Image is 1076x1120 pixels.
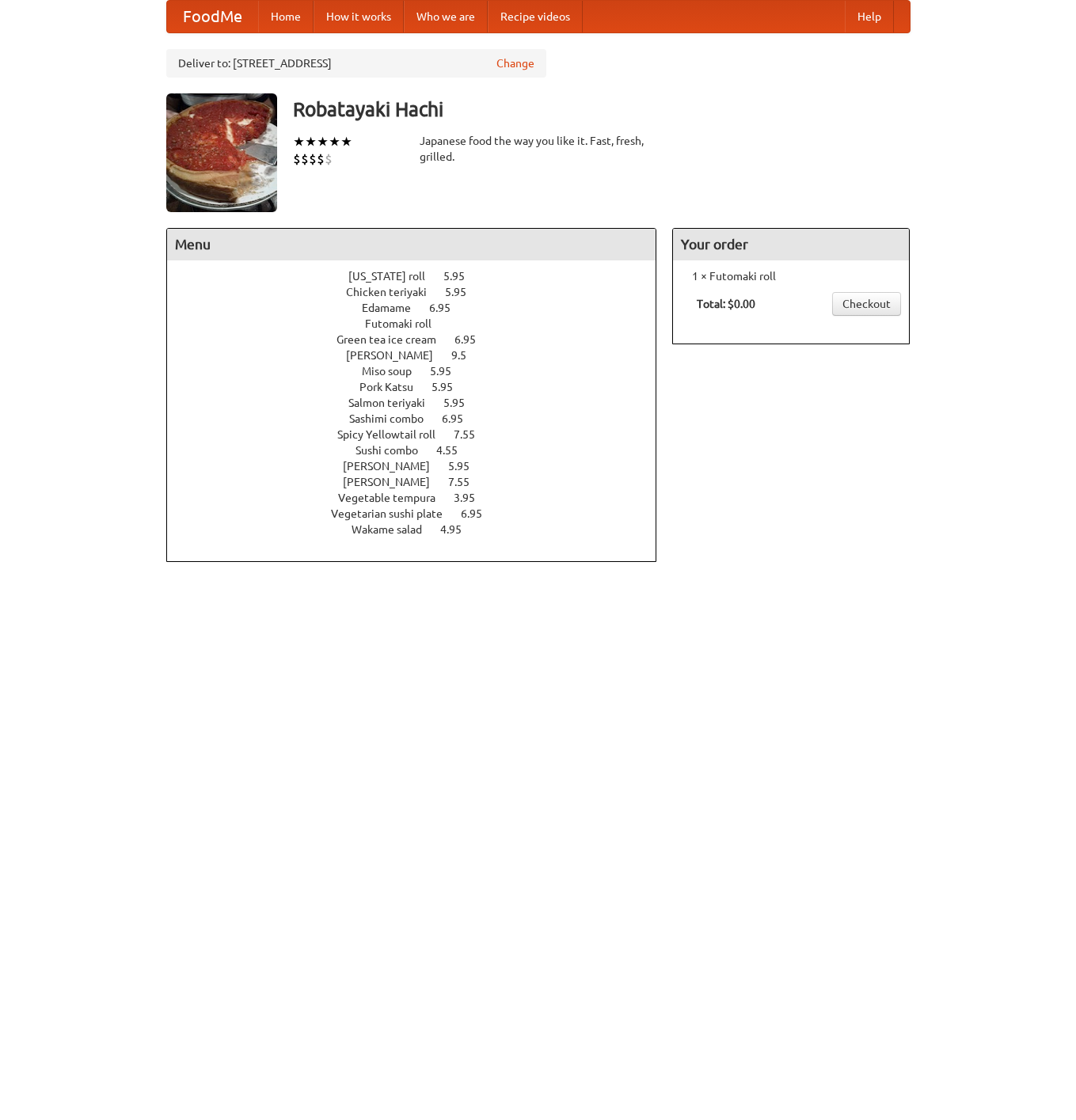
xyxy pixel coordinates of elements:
[293,133,305,150] li: ★
[362,365,481,378] a: Miso soup 5.95
[697,298,755,310] b: Total: $0.00
[348,270,441,283] span: [US_STATE] roll
[352,523,491,536] a: Wakame salad 4.95
[445,286,482,298] span: 5.95
[681,268,901,284] li: 1 × Futomaki roll
[348,397,441,409] span: Salmon teriyaki
[352,523,438,536] span: Wakame salad
[166,93,277,212] img: angular.jpg
[488,1,583,32] a: Recipe videos
[454,333,492,346] span: 6.95
[673,229,909,260] h4: Your order
[362,302,427,314] span: Edamame
[331,507,458,520] span: Vegetarian sushi plate
[309,150,317,168] li: $
[343,460,446,473] span: [PERSON_NAME]
[337,428,451,441] span: Spicy Yellowtail roll
[359,381,429,393] span: Pork Katsu
[432,381,469,393] span: 5.95
[355,444,487,457] a: Sushi combo 4.55
[440,523,477,536] span: 4.95
[348,397,494,409] a: Salmon teriyaki 5.95
[448,476,485,488] span: 7.55
[436,444,473,457] span: 4.55
[343,460,499,473] a: [PERSON_NAME] 5.95
[349,412,439,425] span: Sashimi combo
[346,349,449,362] span: [PERSON_NAME]
[293,150,301,168] li: $
[404,1,488,32] a: Who we are
[258,1,314,32] a: Home
[832,292,901,316] a: Checkout
[314,1,404,32] a: How it works
[365,317,447,330] span: Futomaki roll
[346,286,496,298] a: Chicken teriyaki 5.95
[461,507,498,520] span: 6.95
[443,270,481,283] span: 5.95
[430,365,467,378] span: 5.95
[365,317,477,330] a: Futomaki roll
[317,133,329,150] li: ★
[448,460,485,473] span: 5.95
[496,55,534,71] a: Change
[355,444,434,457] span: Sushi combo
[420,133,657,165] div: Japanese food the way you like it. Fast, fresh, grilled.
[336,333,452,346] span: Green tea ice cream
[167,1,258,32] a: FoodMe
[443,397,481,409] span: 5.95
[329,133,340,150] li: ★
[362,365,428,378] span: Miso soup
[429,302,466,314] span: 6.95
[451,349,482,362] span: 9.5
[454,428,491,441] span: 7.55
[336,333,505,346] a: Green tea ice cream 6.95
[343,476,446,488] span: [PERSON_NAME]
[346,349,496,362] a: [PERSON_NAME] 9.5
[338,492,451,504] span: Vegetable tempura
[359,381,482,393] a: Pork Katsu 5.95
[343,476,499,488] a: [PERSON_NAME] 7.55
[166,49,546,78] div: Deliver to: [STREET_ADDRESS]
[348,270,494,283] a: [US_STATE] roll 5.95
[167,229,656,260] h4: Menu
[325,150,333,168] li: $
[845,1,894,32] a: Help
[340,133,352,150] li: ★
[338,492,504,504] a: Vegetable tempura 3.95
[317,150,325,168] li: $
[301,150,309,168] li: $
[454,492,491,504] span: 3.95
[349,412,492,425] a: Sashimi combo 6.95
[362,302,480,314] a: Edamame 6.95
[346,286,443,298] span: Chicken teriyaki
[337,428,504,441] a: Spicy Yellowtail roll 7.55
[293,93,911,125] h3: Robatayaki Hachi
[442,412,479,425] span: 6.95
[305,133,317,150] li: ★
[331,507,511,520] a: Vegetarian sushi plate 6.95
